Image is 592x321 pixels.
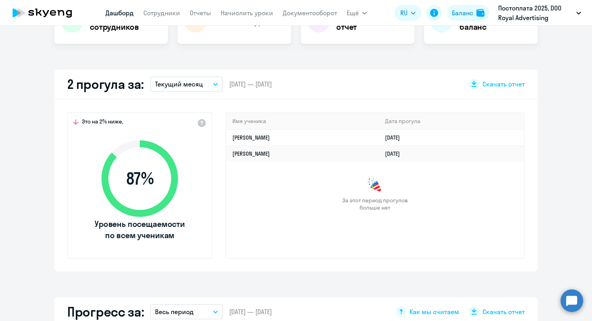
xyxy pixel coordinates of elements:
button: Ещё [347,5,367,21]
img: balance [476,9,484,17]
h2: Прогресс за: [67,304,144,320]
span: Ещё [347,8,359,18]
a: Отчеты [190,9,211,17]
button: Постоплата 2025, DOO Royal Advertising [494,3,585,23]
span: RU [400,8,408,18]
span: Скачать отчет [482,80,525,88]
button: Балансbalance [447,5,489,21]
img: congrats [367,177,383,193]
span: Уровень посещаемости по всем ученикам [93,218,186,241]
p: Текущий месяц [155,79,203,89]
a: Начислить уроки [221,9,273,17]
span: [DATE] — [DATE] [229,307,272,316]
span: Скачать отчет [482,307,525,316]
span: За этот период прогулов больше нет [341,197,409,211]
div: Баланс [452,8,473,18]
span: Как мы считаем [410,307,459,316]
a: [DATE] [385,150,406,157]
p: Весь период [155,307,194,317]
a: Дашборд [106,9,134,17]
th: Дата прогула [379,113,524,130]
button: RU [395,5,421,21]
h2: 2 прогула за: [67,76,144,92]
button: Весь период [150,304,223,319]
span: [DATE] — [DATE] [229,80,272,88]
a: Сотрудники [143,9,180,17]
a: [PERSON_NAME] [232,150,270,157]
a: [PERSON_NAME] [232,134,270,141]
a: [DATE] [385,134,406,141]
th: Имя ученика [226,113,379,130]
p: Постоплата 2025, DOO Royal Advertising [498,3,573,23]
a: Документооборот [283,9,337,17]
span: Это на 2% ниже, [82,118,123,128]
span: 87 % [93,169,186,188]
button: Текущий месяц [150,76,223,92]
